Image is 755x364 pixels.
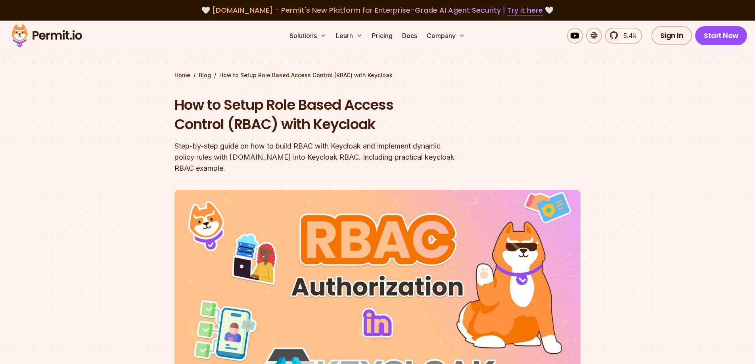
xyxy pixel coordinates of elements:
div: Step-by-step guide on how to build RBAC with Keycloak and implement dynamic policy rules with [DO... [174,141,479,174]
span: 5.4k [619,31,636,40]
button: Solutions [286,28,330,44]
a: Blog [199,71,211,79]
h1: How to Setup Role Based Access Control (RBAC) with Keycloak [174,95,479,134]
a: Docs [399,28,420,44]
a: Pricing [369,28,396,44]
div: 🤍 🤍 [19,5,736,16]
a: Home [174,71,190,79]
span: [DOMAIN_NAME] - Permit's New Platform for Enterprise-Grade AI Agent Security | [212,5,543,15]
a: 5.4k [605,28,642,44]
button: Company [423,28,468,44]
img: Permit logo [8,22,86,49]
button: Learn [333,28,366,44]
div: / / [174,71,581,79]
a: Start Now [695,26,747,45]
a: Try it here [507,5,543,15]
a: Sign In [652,26,692,45]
